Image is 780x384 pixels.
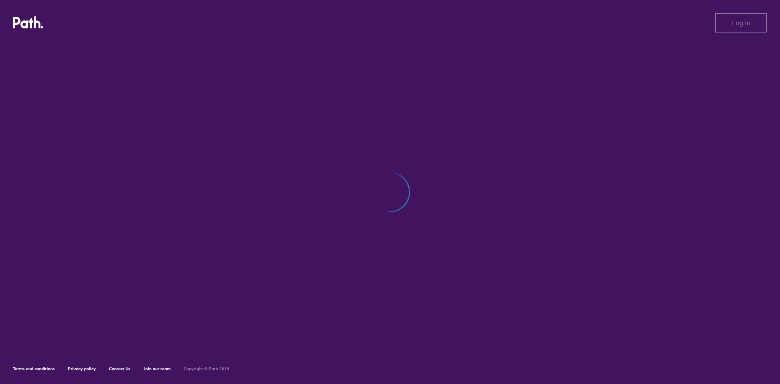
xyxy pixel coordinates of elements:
[184,367,229,371] h6: Copyright © Path 2018
[143,366,171,371] a: Join our team
[109,366,130,371] a: Contact Us
[13,366,55,371] a: Terms and conditions
[732,19,750,26] span: Log in
[68,366,96,371] a: Privacy policy
[715,13,767,33] button: Log in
